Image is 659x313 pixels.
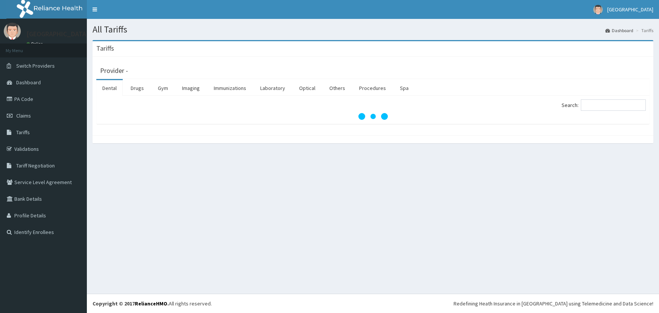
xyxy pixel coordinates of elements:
[96,80,123,96] a: Dental
[176,80,206,96] a: Imaging
[16,79,41,86] span: Dashboard
[593,5,603,14] img: User Image
[605,27,633,34] a: Dashboard
[607,6,653,13] span: [GEOGRAPHIC_DATA]
[254,80,291,96] a: Laboratory
[87,294,659,313] footer: All rights reserved.
[581,99,646,111] input: Search:
[125,80,150,96] a: Drugs
[634,27,653,34] li: Tariffs
[93,300,169,307] strong: Copyright © 2017 .
[293,80,321,96] a: Optical
[16,62,55,69] span: Switch Providers
[353,80,392,96] a: Procedures
[16,129,30,136] span: Tariffs
[562,99,646,111] label: Search:
[16,112,31,119] span: Claims
[4,23,21,40] img: User Image
[358,101,388,132] svg: audio-loading
[323,80,351,96] a: Others
[394,80,415,96] a: Spa
[152,80,174,96] a: Gym
[454,300,653,307] div: Redefining Heath Insurance in [GEOGRAPHIC_DATA] using Telemedicine and Data Science!
[93,25,653,34] h1: All Tariffs
[16,162,55,169] span: Tariff Negotiation
[208,80,252,96] a: Immunizations
[26,41,45,46] a: Online
[26,31,89,37] p: [GEOGRAPHIC_DATA]
[135,300,167,307] a: RelianceHMO
[100,67,128,74] h3: Provider -
[96,45,114,52] h3: Tariffs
